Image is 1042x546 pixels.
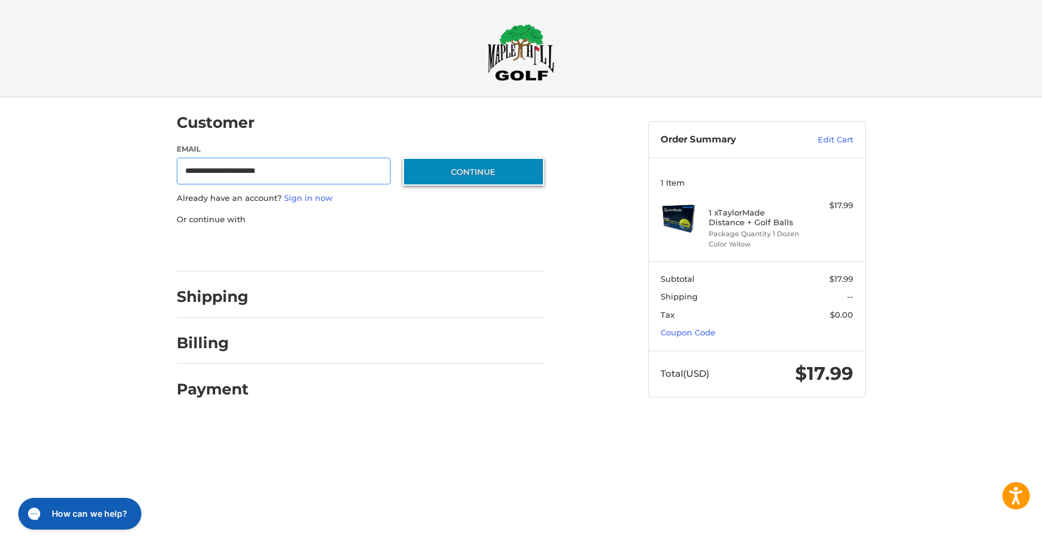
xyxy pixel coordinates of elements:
h2: Billing [177,334,248,352]
a: Sign in now [284,193,333,203]
img: Maple Hill Golf [487,24,555,81]
span: $17.99 [795,362,853,385]
a: Edit Cart [792,134,853,146]
h4: 1 x TaylorMade Distance + Golf Balls [709,208,802,228]
button: Continue [403,158,544,186]
span: Tax [661,310,675,320]
p: Already have an account? [177,192,544,205]
span: -- [847,292,853,301]
label: Email [177,144,391,155]
p: Or continue with [177,214,544,226]
span: Shipping [661,292,698,301]
iframe: PayPal-paypal [172,237,264,259]
span: $17.99 [829,274,853,284]
iframe: PayPal-paylater [276,237,367,259]
iframe: Gorgias live chat messenger [12,494,145,534]
span: Total (USD) [661,368,709,379]
h2: Shipping [177,287,249,306]
li: Package Quantity 1 Dozen [709,229,802,239]
div: $17.99 [805,200,853,212]
span: Subtotal [661,274,695,284]
h2: Payment [177,380,249,399]
h3: Order Summary [661,134,792,146]
h3: 1 Item [661,178,853,187]
a: Coupon Code [661,327,715,337]
iframe: PayPal-venmo [379,237,470,259]
span: $0.00 [830,310,853,320]
li: Color Yellow [709,239,802,250]
h2: Customer [177,113,255,132]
